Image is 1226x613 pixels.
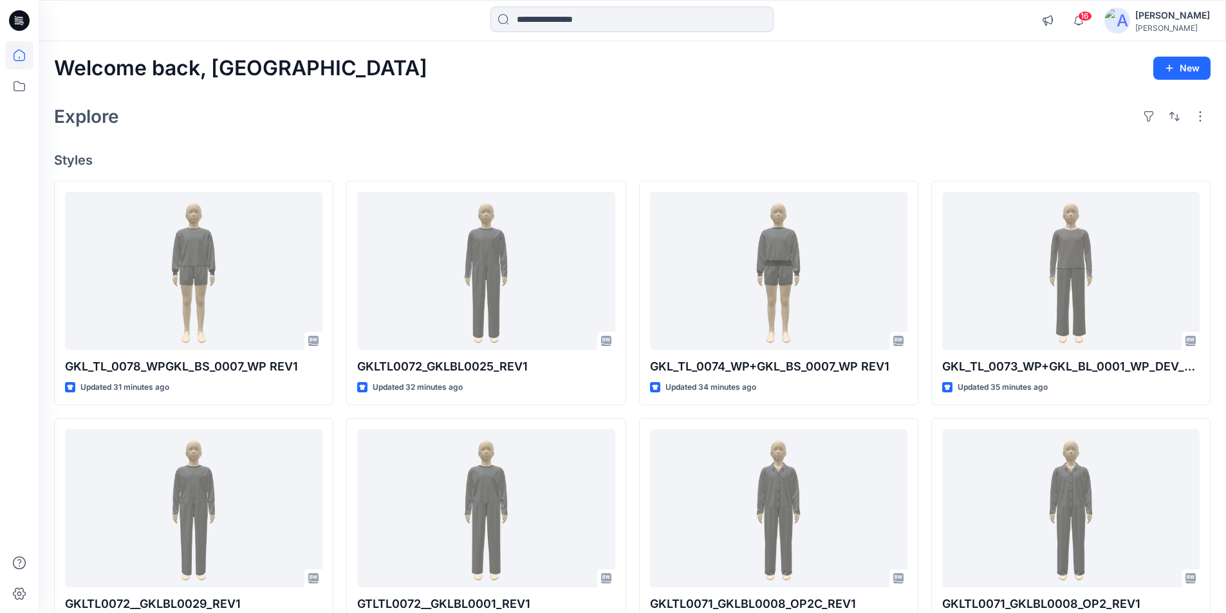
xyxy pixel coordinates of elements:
[54,152,1211,168] h4: Styles
[65,192,322,351] a: GKL_TL_0078_WPGKL_BS_0007_WP REV1
[65,595,322,613] p: GKLTL0072__GKLBL0029_REV1
[650,595,907,613] p: GKLTL0071_GKLBL0008_OP2C_REV1
[650,429,907,588] a: GKLTL0071_GKLBL0008_OP2C_REV1
[357,595,615,613] p: GTLTL0072__GKLBL0001_REV1
[942,192,1200,351] a: GKL_TL_0073_WP+GKL_BL_0001_WP_DEV_REV2
[650,358,907,376] p: GKL_TL_0074_WP+GKL_BS_0007_WP REV1
[1153,57,1211,80] button: New
[942,595,1200,613] p: GKLTL0071_GKLBL0008_OP2_REV1
[958,381,1048,394] p: Updated 35 minutes ago
[942,429,1200,588] a: GKLTL0071_GKLBL0008_OP2_REV1
[1078,11,1092,21] span: 16
[54,106,119,127] h2: Explore
[54,57,427,80] h2: Welcome back, [GEOGRAPHIC_DATA]
[357,358,615,376] p: GKLTL0072_GKLBL0025_REV1
[65,429,322,588] a: GKLTL0072__GKLBL0029_REV1
[942,358,1200,376] p: GKL_TL_0073_WP+GKL_BL_0001_WP_DEV_REV2
[65,358,322,376] p: GKL_TL_0078_WPGKL_BS_0007_WP REV1
[1135,8,1210,23] div: [PERSON_NAME]
[357,192,615,351] a: GKLTL0072_GKLBL0025_REV1
[665,381,756,394] p: Updated 34 minutes ago
[80,381,169,394] p: Updated 31 minutes ago
[650,192,907,351] a: GKL_TL_0074_WP+GKL_BS_0007_WP REV1
[373,381,463,394] p: Updated 32 minutes ago
[357,429,615,588] a: GTLTL0072__GKLBL0001_REV1
[1135,23,1210,33] div: [PERSON_NAME]
[1104,8,1130,33] img: avatar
